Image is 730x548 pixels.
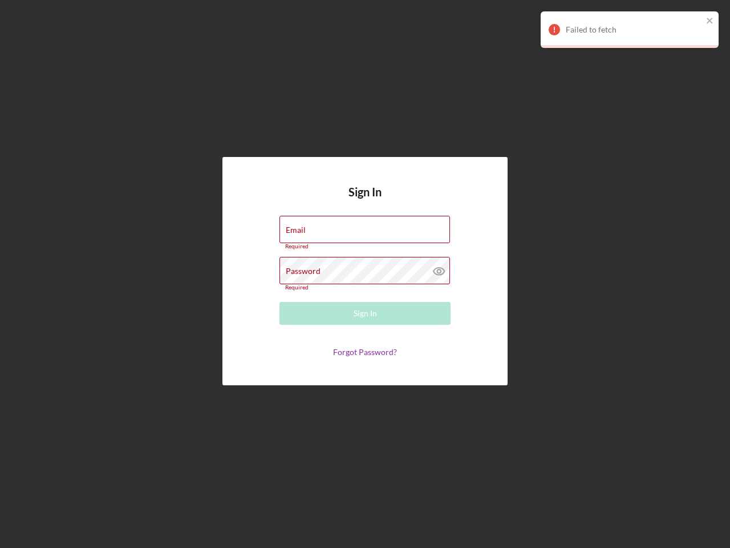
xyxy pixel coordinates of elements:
h4: Sign In [348,186,382,216]
div: Sign In [354,302,377,325]
div: Required [279,243,451,250]
button: Sign In [279,302,451,325]
div: Failed to fetch [566,25,703,34]
a: Forgot Password? [333,347,397,357]
label: Email [286,225,306,235]
button: close [706,16,714,27]
label: Password [286,267,321,276]
div: Required [279,284,451,291]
